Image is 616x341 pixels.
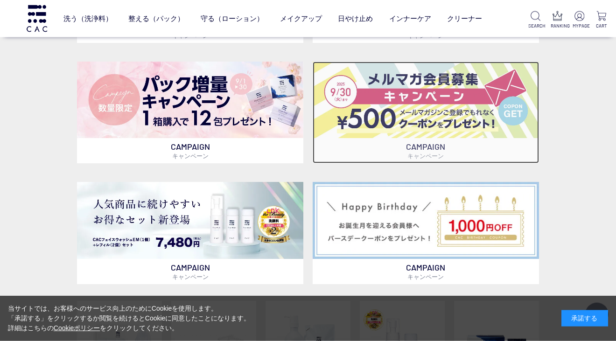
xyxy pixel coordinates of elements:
p: CART [595,22,609,29]
a: パック増量キャンペーン パック増量キャンペーン CAMPAIGNキャンペーン [77,62,303,163]
div: 当サイトでは、お客様へのサービス向上のためにCookieを使用します。 「承諾する」をクリックするか閲覧を続けるとCookieに同意したことになります。 詳細はこちらの をクリックしてください。 [8,304,251,333]
a: インナーケア [389,7,431,31]
a: MYPAGE [573,11,587,29]
a: RANKING [551,11,565,29]
span: キャンペーン [407,152,444,160]
p: SEARCH [528,22,542,29]
img: フェイスウォッシュ＋レフィル2個セット [77,182,303,258]
a: 整える（パック） [128,7,184,31]
span: キャンペーン [407,273,444,280]
p: MYPAGE [573,22,587,29]
p: CAMPAIGN [313,138,539,163]
a: SEARCH [528,11,542,29]
a: フェイスウォッシュ＋レフィル2個セット フェイスウォッシュ＋レフィル2個セット CAMPAIGNキャンペーン [77,182,303,284]
a: 洗う（洗浄料） [63,7,112,31]
a: CART [595,11,609,29]
a: メルマガ会員募集 メルマガ会員募集 CAMPAIGNキャンペーン [313,62,539,163]
a: 日やけ止め [338,7,373,31]
img: logo [25,5,49,32]
p: RANKING [551,22,565,29]
a: メイクアップ [280,7,322,31]
img: メルマガ会員募集 [313,62,539,138]
a: バースデークーポン バースデークーポン CAMPAIGNキャンペーン [313,182,539,284]
a: Cookieポリシー [54,324,100,332]
p: CAMPAIGN [77,259,303,284]
span: キャンペーン [172,273,209,280]
a: クリーナー [447,7,482,31]
img: パック増量キャンペーン [77,62,303,138]
a: 守る（ローション） [201,7,264,31]
p: CAMPAIGN [313,259,539,284]
div: 承諾する [561,310,608,327]
img: バースデークーポン [313,182,539,258]
span: キャンペーン [172,152,209,160]
p: CAMPAIGN [77,138,303,163]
